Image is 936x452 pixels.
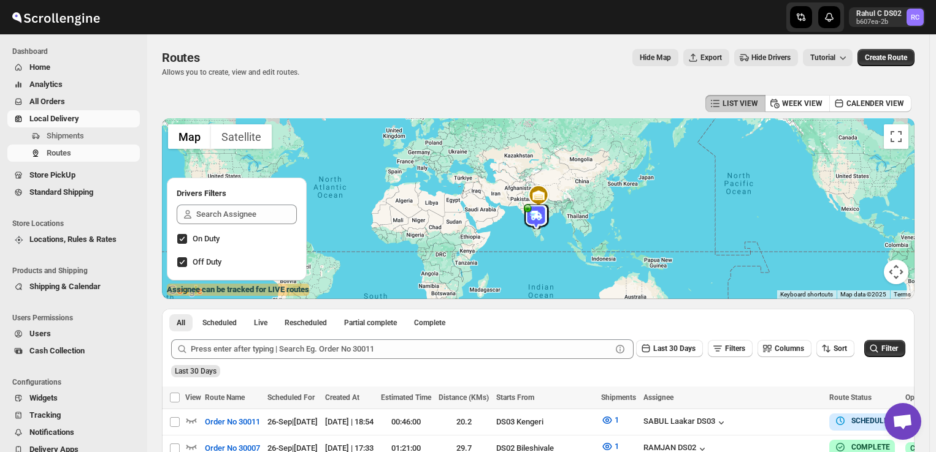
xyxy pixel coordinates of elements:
span: Shipments [47,131,84,140]
span: LIST VIEW [723,99,758,108]
button: Shipments [7,127,140,145]
span: Starts From [496,393,534,402]
button: LIST VIEW [705,95,765,112]
button: Routes [7,145,140,162]
button: Create Route [857,49,915,66]
button: Sort [816,340,854,357]
span: Tracking [29,410,61,420]
span: Map data ©2025 [840,291,886,298]
span: Hide Drivers [751,53,791,62]
span: On Duty [193,234,220,243]
button: Home [7,59,140,76]
span: Rahul C DS02 [907,9,924,26]
button: Users [7,325,140,342]
img: ScrollEngine [10,2,102,32]
span: Store PickUp [29,170,75,179]
span: 1 [615,415,619,424]
span: Order No 30011 [205,416,260,428]
div: Open chat [884,403,921,440]
b: SCHEDULED [851,416,893,425]
div: 20.2 [439,416,489,428]
span: Local Delivery [29,114,79,123]
span: Users Permissions [12,313,141,323]
span: Standard Shipping [29,187,93,197]
span: Scheduled [202,318,237,328]
span: View [185,393,201,402]
input: Search Assignee [196,205,297,224]
span: Last 30 Days [175,367,217,375]
span: Widgets [29,393,58,402]
button: Keyboard shortcuts [780,290,833,299]
span: Routes [162,50,200,65]
span: Assignee [643,393,673,402]
span: Partial complete [344,318,397,328]
span: Columns [775,344,804,353]
button: Analytics [7,76,140,93]
button: Cash Collection [7,342,140,360]
span: Routes [47,148,71,157]
button: Notifications [7,424,140,441]
span: Filter [881,344,898,353]
span: Off Duty [193,257,221,266]
button: Map action label [632,49,678,66]
span: Distance (KMs) [439,393,489,402]
button: Map camera controls [884,260,908,284]
span: 26-Sep | [DATE] [267,417,318,426]
span: Route Name [205,393,245,402]
span: Filters [725,344,745,353]
button: Show street map [168,124,211,149]
span: Shipping & Calendar [29,282,101,291]
span: Dashboard [12,47,141,56]
button: Order No 30011 [198,412,267,432]
span: All Orders [29,97,65,106]
text: RC [911,13,919,21]
button: User menu [849,7,925,27]
button: Shipping & Calendar [7,278,140,295]
p: Allows you to create, view and edit routes. [162,67,299,77]
a: Open this area in Google Maps (opens a new window) [165,283,205,299]
span: CALENDER VIEW [846,99,904,108]
span: Rescheduled [285,318,327,328]
div: DS03 Kengeri [496,416,594,428]
span: Last 30 Days [653,344,696,353]
span: Store Locations [12,219,141,228]
button: Columns [758,340,811,357]
span: Analytics [29,80,63,89]
button: Widgets [7,390,140,407]
span: Cash Collection [29,346,85,355]
span: Sort [834,344,847,353]
button: Toggle fullscreen view [884,124,908,149]
span: Users [29,329,51,338]
button: Last 30 Days [636,340,703,357]
button: All routes [169,314,193,331]
button: Locations, Rules & Rates [7,231,140,248]
button: SCHEDULED [834,415,893,427]
span: Configurations [12,377,141,387]
button: Filters [708,340,753,357]
span: Tutorial [810,53,835,62]
span: Home [29,62,50,72]
span: Notifications [29,428,74,437]
p: b607ea-2b [856,18,902,26]
span: Locations, Rules & Rates [29,235,117,244]
p: Rahul C DS02 [856,9,902,18]
span: 1 [615,442,619,451]
div: [DATE] | 18:54 [325,416,374,428]
span: Route Status [829,393,872,402]
span: Hide Map [640,53,671,62]
a: Terms (opens in new tab) [894,291,911,298]
button: Export [683,49,729,66]
img: Google [165,283,205,299]
span: Create Route [865,53,907,62]
button: Filter [864,340,905,357]
button: Tracking [7,407,140,424]
span: Complete [414,318,445,328]
span: Created At [325,393,359,402]
span: Export [700,53,722,62]
span: Live [254,318,267,328]
span: WEEK VIEW [782,99,823,108]
button: SABUL Laakar DS03 [643,416,727,429]
b: COMPLETE [851,443,890,451]
button: Hide Drivers [734,49,798,66]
